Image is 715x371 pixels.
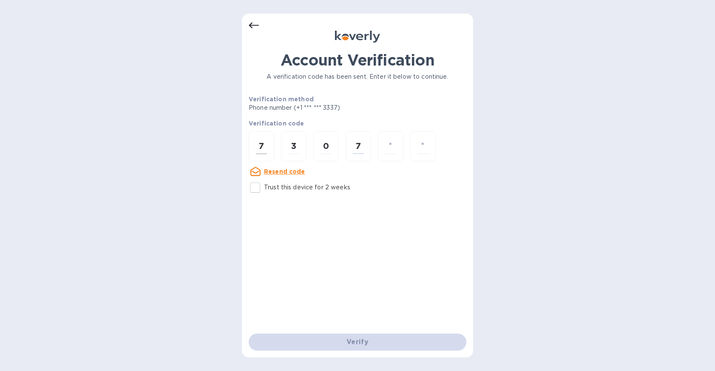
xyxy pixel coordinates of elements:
p: Verification code [249,119,466,128]
p: Trust this device for 2 weeks [264,183,350,192]
p: A verification code has been sent. Enter it below to continue. [249,72,466,81]
b: Verification method [249,96,314,103]
u: Resend code [264,168,305,175]
p: Phone number (+1 *** *** 3337) [249,103,405,112]
h1: Account Verification [249,51,466,69]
